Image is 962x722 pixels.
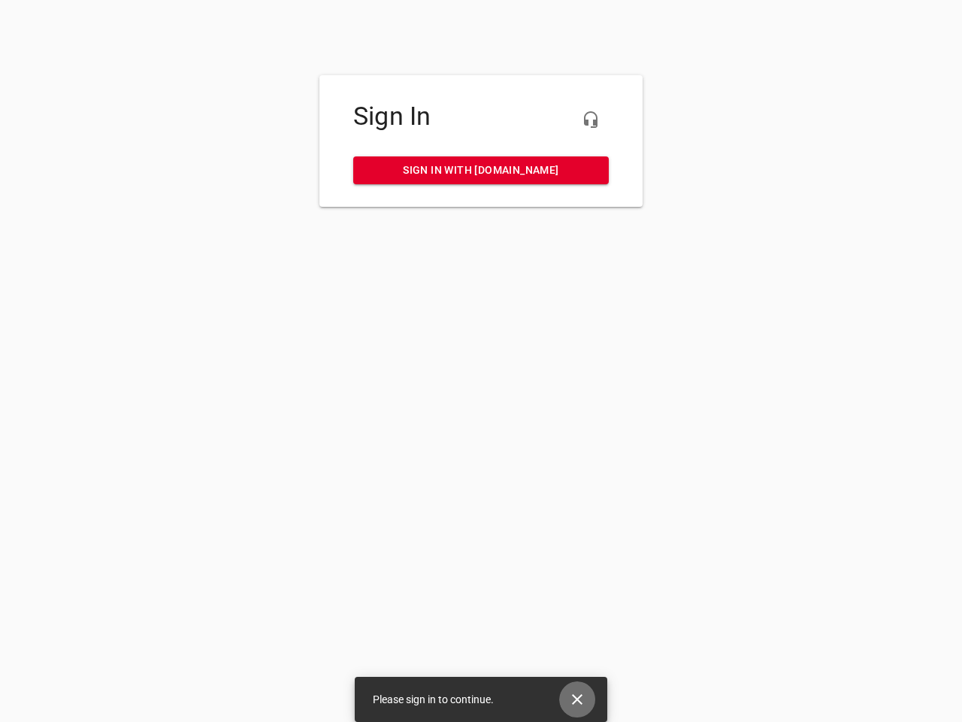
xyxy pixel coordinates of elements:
[559,681,595,717] button: Close
[353,102,609,132] h4: Sign In
[373,693,494,705] span: Please sign in to continue.
[365,161,597,180] span: Sign in with [DOMAIN_NAME]
[634,169,951,711] iframe: Chat
[573,102,609,138] button: Live Chat
[353,156,609,184] a: Sign in with [DOMAIN_NAME]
